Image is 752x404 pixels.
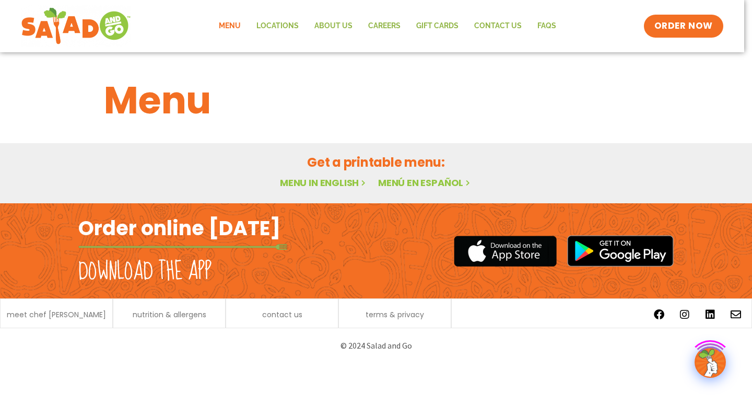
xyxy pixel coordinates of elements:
[366,311,424,318] a: terms & privacy
[78,244,287,250] img: fork
[454,234,557,268] img: appstore
[262,311,302,318] a: contact us
[654,20,713,32] span: ORDER NOW
[7,311,106,318] a: meet chef [PERSON_NAME]
[104,72,648,129] h1: Menu
[104,153,648,171] h2: Get a printable menu:
[78,215,280,241] h2: Order online [DATE]
[249,14,307,38] a: Locations
[84,339,668,353] p: © 2024 Salad and Go
[466,14,530,38] a: Contact Us
[21,5,131,47] img: new-SAG-logo-768×292
[408,14,466,38] a: GIFT CARDS
[211,14,249,38] a: Menu
[133,311,206,318] a: nutrition & allergens
[360,14,408,38] a: Careers
[530,14,564,38] a: FAQs
[307,14,360,38] a: About Us
[567,235,674,267] img: google_play
[378,176,472,189] a: Menú en español
[78,257,211,286] h2: Download the app
[211,14,564,38] nav: Menu
[644,15,723,38] a: ORDER NOW
[280,176,368,189] a: Menu in English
